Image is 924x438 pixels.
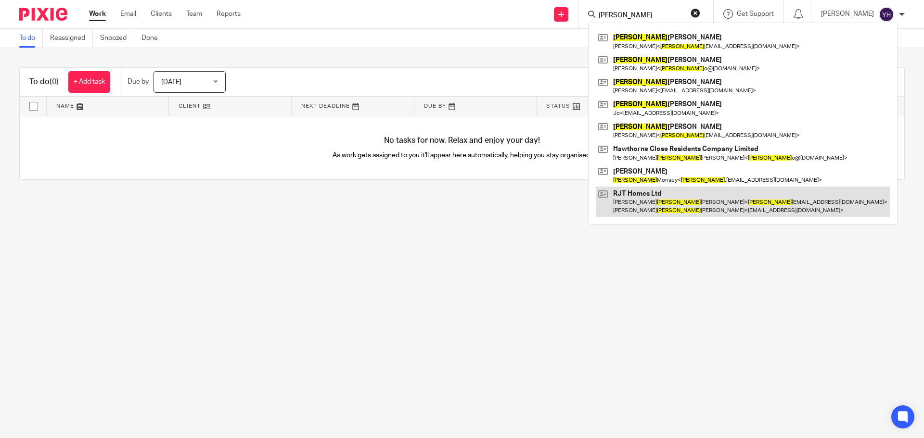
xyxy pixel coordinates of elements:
a: Email [120,9,136,19]
h1: To do [29,77,59,87]
a: Clients [151,9,172,19]
a: Done [141,29,165,48]
a: Work [89,9,106,19]
span: Get Support [737,11,774,17]
img: svg%3E [879,7,894,22]
a: + Add task [68,71,110,93]
a: Reassigned [50,29,93,48]
button: Clear [691,8,700,18]
a: Snoozed [100,29,134,48]
span: (0) [50,78,59,86]
input: Search [598,12,684,20]
h4: No tasks for now. Relax and enjoy your day! [20,136,904,146]
a: To do [19,29,43,48]
span: [DATE] [161,79,181,86]
p: [PERSON_NAME] [821,9,874,19]
a: Reports [217,9,241,19]
p: Due by [128,77,149,87]
img: Pixie [19,8,67,21]
a: Team [186,9,202,19]
p: As work gets assigned to you it'll appear here automatically, helping you stay organised. [241,150,683,160]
